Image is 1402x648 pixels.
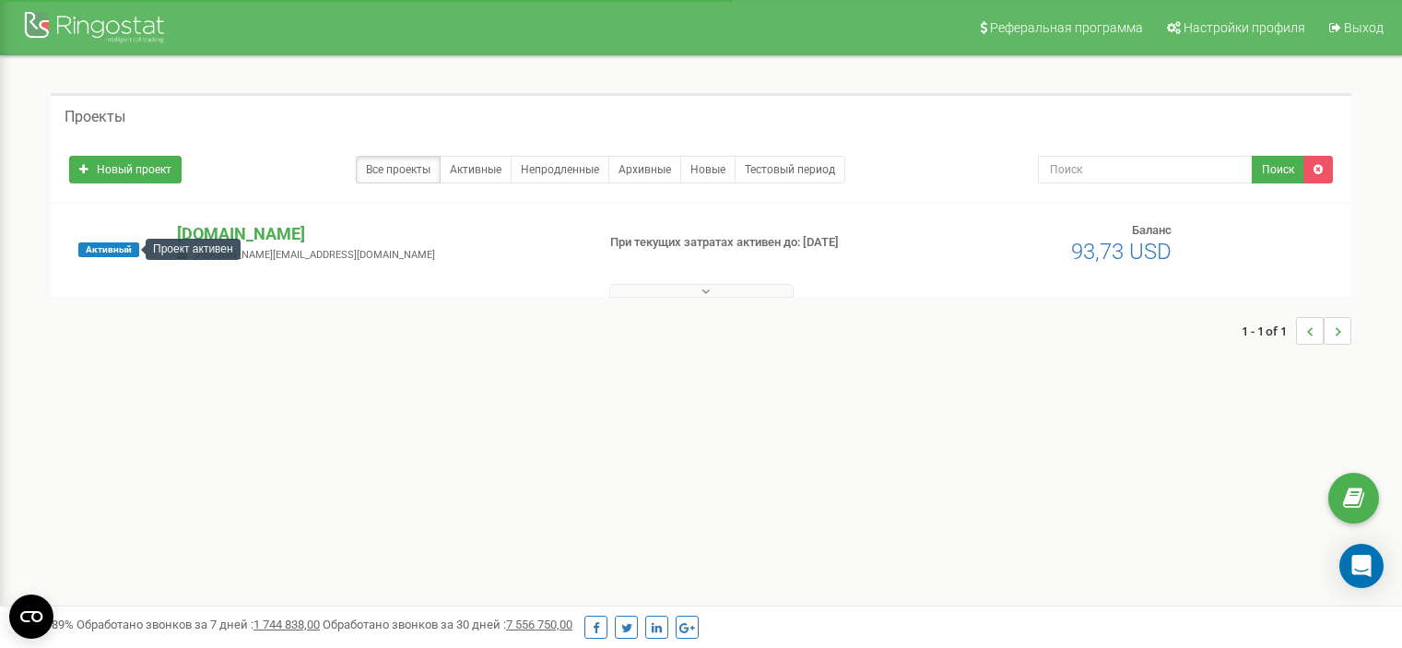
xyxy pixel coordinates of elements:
[610,234,905,252] p: При текущих затратах активен до: [DATE]
[323,618,572,631] span: Обработано звонков за 30 дней :
[9,595,53,639] button: Open CMP widget
[1184,20,1305,35] span: Настройки профиля
[69,156,182,183] a: Новый проект
[356,156,441,183] a: Все проекты
[511,156,609,183] a: Непродленные
[735,156,845,183] a: Тестовый период
[506,618,572,631] u: 7 556 750,00
[440,156,512,183] a: Активные
[990,20,1143,35] span: Реферальная программа
[1038,156,1253,183] input: Поиск
[1344,20,1384,35] span: Выход
[1242,299,1351,363] nav: ...
[1242,317,1296,345] span: 1 - 1 of 1
[1252,156,1304,183] button: Поиск
[146,239,241,260] div: Проект активен
[1071,239,1172,265] span: 93,73 USD
[65,109,125,125] h5: Проекты
[680,156,736,183] a: Новые
[608,156,681,183] a: Архивные
[194,249,435,261] span: [PERSON_NAME][EMAIL_ADDRESS][DOMAIN_NAME]
[253,618,320,631] u: 1 744 838,00
[77,618,320,631] span: Обработано звонков за 7 дней :
[78,242,139,257] span: Активный
[177,222,580,246] p: [DOMAIN_NAME]
[1339,544,1384,588] div: Open Intercom Messenger
[1132,223,1172,237] span: Баланс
